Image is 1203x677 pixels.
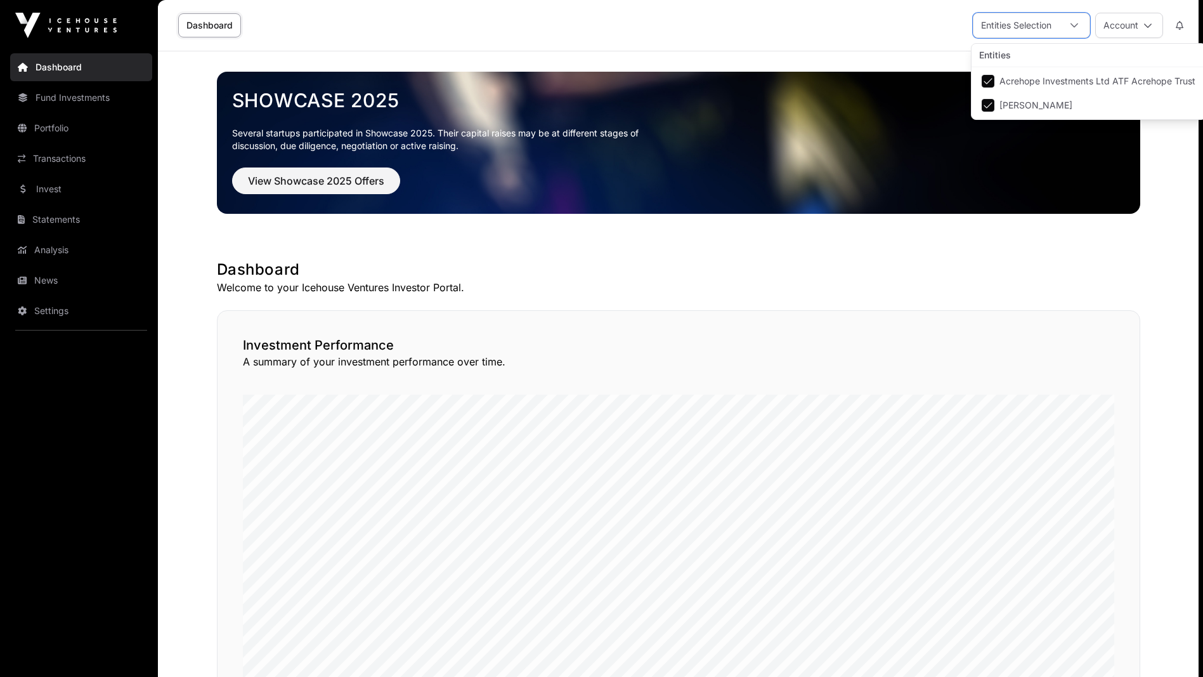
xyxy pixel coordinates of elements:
[973,13,1059,37] div: Entities Selection
[217,72,1140,214] img: Showcase 2025
[15,13,117,38] img: Icehouse Ventures Logo
[10,84,152,112] a: Fund Investments
[999,101,1072,110] span: [PERSON_NAME]
[10,266,152,294] a: News
[974,94,1203,117] li: Mark John Revis
[243,336,1114,354] h2: Investment Performance
[10,175,152,203] a: Invest
[232,127,658,152] p: Several startups participated in Showcase 2025. Their capital raises may be at different stages o...
[232,89,1125,112] a: Showcase 2025
[243,354,1114,369] p: A summary of your investment performance over time.
[10,297,152,325] a: Settings
[974,70,1203,93] li: Acrehope Investments Ltd ATF Acrehope Trust
[10,145,152,173] a: Transactions
[999,77,1195,86] span: Acrehope Investments Ltd ATF Acrehope Trust
[1095,13,1163,38] button: Account
[10,114,152,142] a: Portfolio
[217,260,1140,280] h1: Dashboard
[178,13,241,37] a: Dashboard
[217,280,1140,295] p: Welcome to your Icehouse Ventures Investor Portal.
[1140,616,1203,677] iframe: Chat Widget
[232,168,400,194] button: View Showcase 2025 Offers
[10,236,152,264] a: Analysis
[248,173,384,188] span: View Showcase 2025 Offers
[232,180,400,193] a: View Showcase 2025 Offers
[10,206,152,233] a: Statements
[10,53,152,81] a: Dashboard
